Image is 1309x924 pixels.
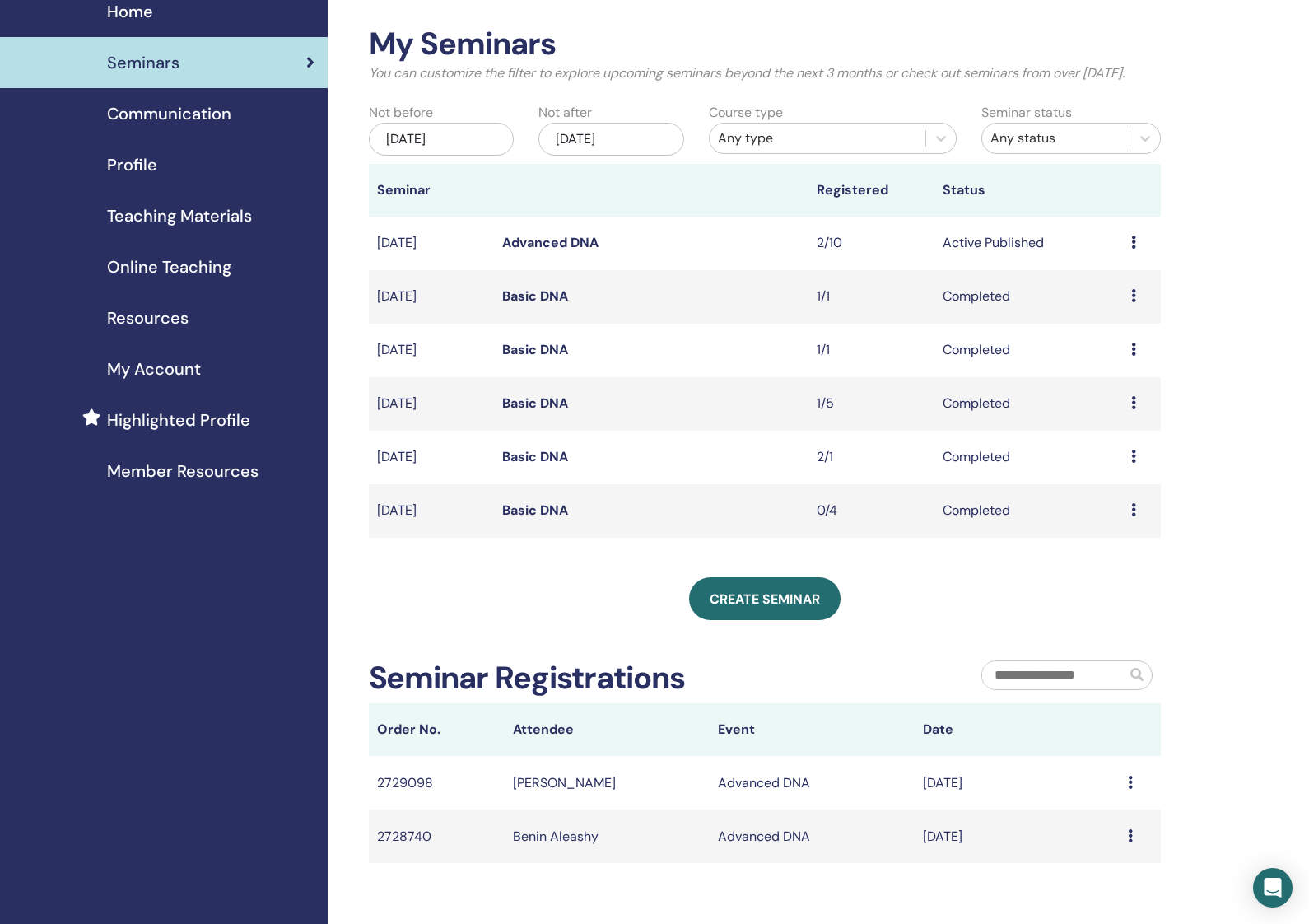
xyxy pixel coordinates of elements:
td: Advanced DNA [710,810,915,863]
div: Any type [718,128,917,148]
th: Order No. [369,703,505,756]
th: Seminar [369,164,495,217]
a: Basic DNA [502,448,568,465]
td: 2/1 [808,431,934,484]
td: [DATE] [915,756,1120,810]
th: Registered [808,164,934,217]
h2: Seminar Registrations [369,660,686,698]
td: Active Published [934,217,1123,270]
th: Attendee [505,703,710,756]
td: [DATE] [369,431,495,484]
label: Not before [369,103,433,123]
td: Completed [934,324,1123,377]
a: Create seminar [689,577,841,620]
td: Benin Aleashy [505,810,710,863]
td: [PERSON_NAME] [505,756,710,810]
a: Basic DNA [502,287,568,305]
div: Open Intercom Messenger [1253,868,1293,908]
th: Date [915,703,1120,756]
span: Profile [107,152,157,177]
span: Communication [107,101,231,126]
td: Advanced DNA [710,756,915,810]
td: [DATE] [369,217,495,270]
td: 1/1 [808,270,934,324]
th: Event [710,703,915,756]
a: Basic DNA [502,502,568,519]
td: 1/5 [808,377,934,431]
td: 0/4 [808,484,934,538]
td: 2728740 [369,810,505,863]
td: 1/1 [808,324,934,377]
label: Course type [709,103,783,123]
td: Completed [934,431,1123,484]
td: Completed [934,377,1123,431]
td: [DATE] [369,270,495,324]
p: You can customize the filter to explore upcoming seminars beyond the next 3 months or check out s... [369,63,1162,83]
td: 2729098 [369,756,505,810]
label: Seminar status [981,103,1072,123]
a: Advanced DNA [502,234,599,251]
span: Resources [107,306,189,330]
td: [DATE] [915,810,1120,863]
a: Basic DNA [502,394,568,412]
td: [DATE] [369,377,495,431]
h2: My Seminars [369,26,1162,63]
div: [DATE] [538,123,684,156]
span: Member Resources [107,459,259,483]
span: Teaching Materials [107,203,252,228]
td: Completed [934,484,1123,538]
label: Not after [538,103,592,123]
span: Online Teaching [107,254,231,279]
span: Highlighted Profile [107,408,250,432]
span: Seminars [107,50,179,75]
div: [DATE] [369,123,515,156]
span: Create seminar [710,590,820,608]
td: [DATE] [369,324,495,377]
td: 2/10 [808,217,934,270]
td: [DATE] [369,484,495,538]
div: Any status [990,128,1121,148]
a: Basic DNA [502,341,568,358]
td: Completed [934,270,1123,324]
span: My Account [107,357,201,381]
th: Status [934,164,1123,217]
